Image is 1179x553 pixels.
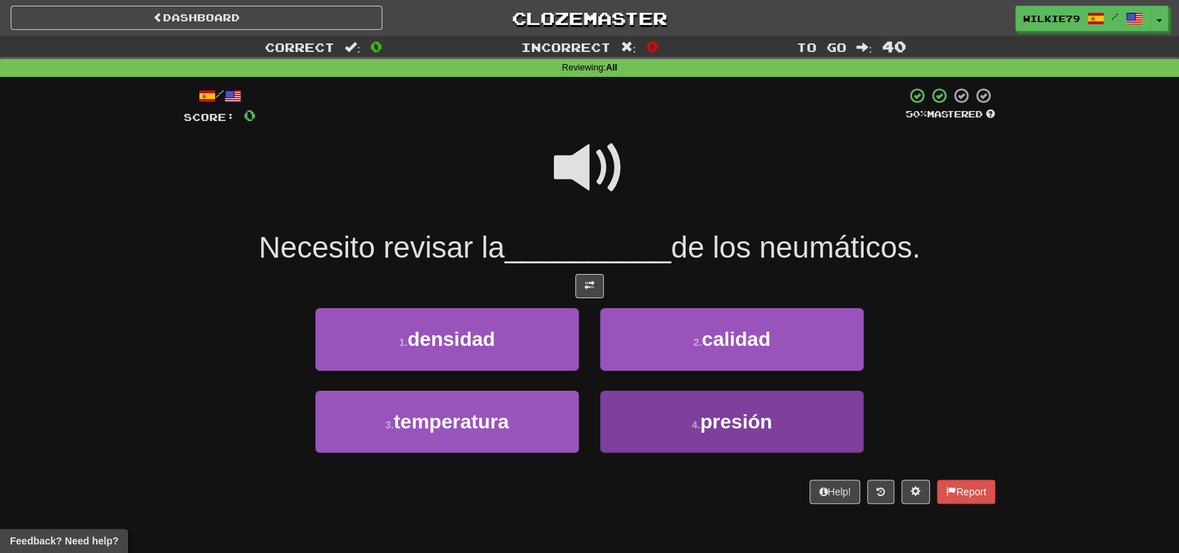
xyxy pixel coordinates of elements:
[505,231,671,264] span: __________
[693,337,702,348] small: 2 .
[606,63,617,73] strong: All
[809,480,860,504] button: Help!
[407,328,495,350] span: densidad
[315,308,579,370] button: 1.densidad
[867,480,894,504] button: Round history (alt+y)
[184,87,256,105] div: /
[399,337,408,348] small: 1 .
[700,411,772,433] span: presión
[600,308,864,370] button: 2.calidad
[404,6,775,31] a: Clozemaster
[315,391,579,453] button: 3.temperatura
[906,108,927,120] span: 50 %
[937,480,995,504] button: Report
[385,419,394,431] small: 3 .
[882,38,906,55] span: 40
[797,40,847,54] span: To go
[856,41,872,53] span: :
[646,38,658,55] span: 0
[621,41,636,53] span: :
[243,106,256,124] span: 0
[184,111,235,123] span: Score:
[1015,6,1151,31] a: wilkie79 /
[575,274,604,298] button: Toggle translation (alt+t)
[521,40,611,54] span: Incorrect
[11,6,382,30] a: Dashboard
[600,391,864,453] button: 4.presión
[265,40,335,54] span: Correct
[1111,11,1118,21] span: /
[702,328,770,350] span: calidad
[906,108,995,121] div: Mastered
[394,411,509,433] span: temperatura
[345,41,360,53] span: :
[258,231,504,264] span: Necesito revisar la
[692,419,701,431] small: 4 .
[370,38,382,55] span: 0
[1023,12,1080,25] span: wilkie79
[10,534,118,548] span: Open feedback widget
[671,231,920,264] span: de los neumáticos.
